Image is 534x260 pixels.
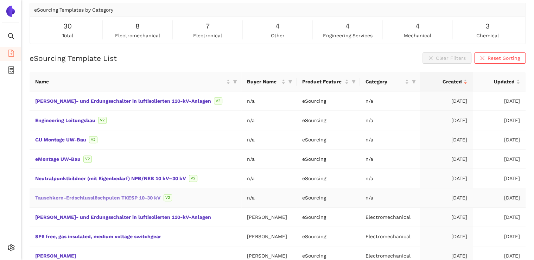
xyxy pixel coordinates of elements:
[297,188,360,208] td: eSourcing
[420,169,473,188] td: [DATE]
[275,21,280,32] span: 4
[410,76,417,87] span: filter
[360,72,420,91] th: this column's title is Category,this column is sortable
[62,32,73,39] span: total
[63,21,72,32] span: 30
[8,30,15,44] span: search
[241,208,297,227] td: [PERSON_NAME]
[233,80,237,84] span: filter
[404,32,431,39] span: mechanical
[193,32,222,39] span: electronical
[345,21,350,32] span: 4
[473,227,526,246] td: [DATE]
[135,21,140,32] span: 8
[297,130,360,150] td: eSourcing
[473,150,526,169] td: [DATE]
[485,21,490,32] span: 3
[189,175,197,182] span: V2
[83,156,92,163] span: V2
[214,97,222,104] span: V2
[474,52,526,64] button: closeReset Sorting
[297,111,360,130] td: eSourcing
[115,32,160,39] span: electromechanical
[164,194,172,201] span: V2
[420,188,473,208] td: [DATE]
[420,91,473,111] td: [DATE]
[8,242,15,256] span: setting
[478,78,515,85] span: Updated
[476,32,499,39] span: chemical
[360,111,420,130] td: n/a
[426,78,462,85] span: Created
[30,72,241,91] th: this column's title is Name,this column is sortable
[360,208,420,227] td: Electromechanical
[241,188,297,208] td: n/a
[271,32,285,39] span: other
[420,130,473,150] td: [DATE]
[420,111,473,130] td: [DATE]
[420,208,473,227] td: [DATE]
[98,117,107,124] span: V2
[473,188,526,208] td: [DATE]
[473,169,526,188] td: [DATE]
[323,32,373,39] span: engineering services
[488,54,520,62] span: Reset Sorting
[241,150,297,169] td: n/a
[247,78,280,85] span: Buyer Name
[420,150,473,169] td: [DATE]
[241,169,297,188] td: n/a
[5,6,16,17] img: Logo
[241,130,297,150] td: n/a
[422,52,471,64] button: closeClear Filters
[288,80,292,84] span: filter
[473,130,526,150] td: [DATE]
[287,76,294,87] span: filter
[412,80,416,84] span: filter
[360,150,420,169] td: n/a
[297,91,360,111] td: eSourcing
[351,80,356,84] span: filter
[473,72,526,91] th: this column's title is Updated,this column is sortable
[480,56,485,61] span: close
[89,136,97,143] span: V2
[365,78,403,85] span: Category
[241,227,297,246] td: [PERSON_NAME]
[241,72,297,91] th: this column's title is Buyer Name,this column is sortable
[297,227,360,246] td: eSourcing
[473,91,526,111] td: [DATE]
[473,208,526,227] td: [DATE]
[297,208,360,227] td: eSourcing
[302,78,343,85] span: Product Feature
[8,64,15,78] span: container
[231,76,239,87] span: filter
[360,169,420,188] td: n/a
[473,111,526,130] td: [DATE]
[420,227,473,246] td: [DATE]
[297,169,360,188] td: eSourcing
[415,21,420,32] span: 4
[360,188,420,208] td: n/a
[360,227,420,246] td: Electromechanical
[360,91,420,111] td: n/a
[205,21,210,32] span: 7
[360,130,420,150] td: n/a
[241,91,297,111] td: n/a
[350,76,357,87] span: filter
[241,111,297,130] td: n/a
[8,47,15,61] span: file-add
[34,7,113,13] span: eSourcing Templates by Category
[35,78,225,85] span: Name
[297,72,360,91] th: this column's title is Product Feature,this column is sortable
[297,150,360,169] td: eSourcing
[30,53,117,63] h2: eSourcing Template List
